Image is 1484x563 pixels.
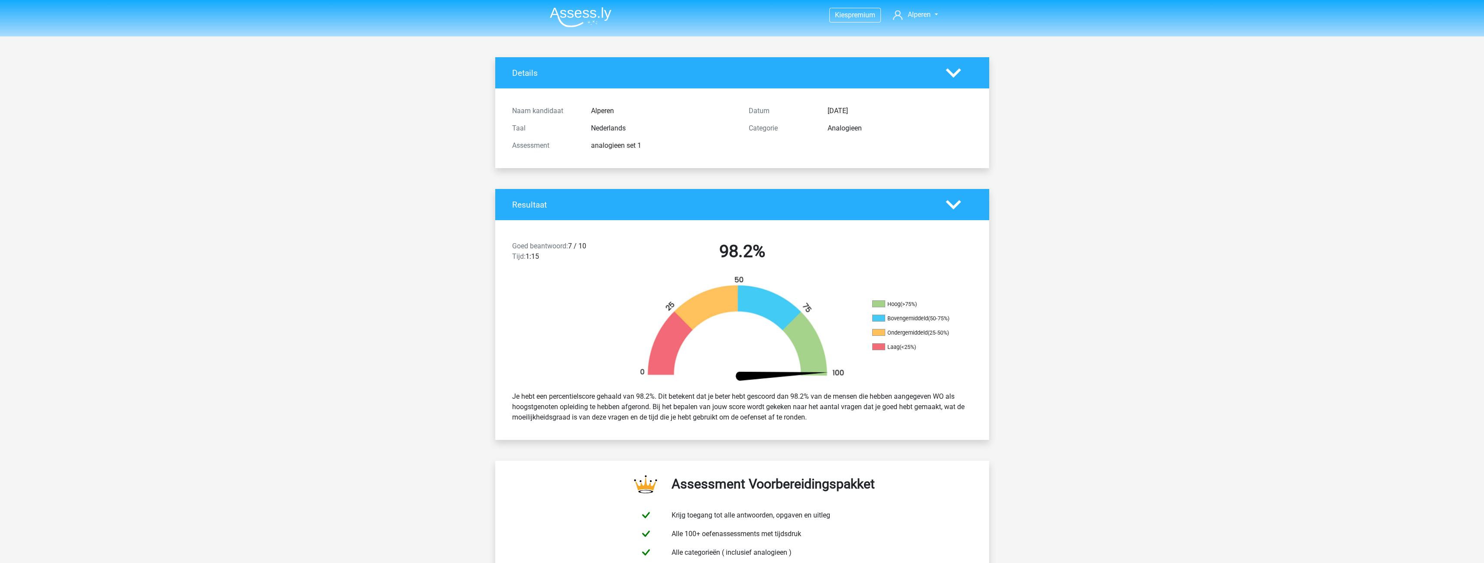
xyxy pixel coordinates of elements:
[928,315,949,322] div: (50-75%)
[550,7,611,27] img: Assessly
[512,200,933,210] h4: Resultaat
[821,106,979,116] div: [DATE]
[742,123,821,133] div: Categorie
[625,276,859,384] img: 98.41938266bc92.png
[821,123,979,133] div: Analogieen
[630,241,854,262] h2: 98.2%
[900,301,917,307] div: (>75%)
[585,106,742,116] div: Alperen
[848,11,875,19] span: premium
[835,11,848,19] span: Kies
[506,140,585,151] div: Assessment
[506,106,585,116] div: Naam kandidaat
[908,10,931,19] span: Alperen
[512,68,933,78] h4: Details
[899,344,916,350] div: (<25%)
[890,10,941,20] a: Alperen
[872,329,959,337] li: Ondergemiddeld
[872,343,959,351] li: Laag
[512,242,568,250] span: Goed beantwoord:
[585,123,742,133] div: Nederlands
[506,241,624,265] div: 7 / 10 1:15
[872,315,959,322] li: Bovengemiddeld
[830,9,880,21] a: Kiespremium
[512,252,526,260] span: Tijd:
[506,388,979,426] div: Je hebt een percentielscore gehaald van 98.2%. Dit betekent dat je beter hebt gescoord dan 98.2% ...
[585,140,742,151] div: analogieen set 1
[742,106,821,116] div: Datum
[928,329,949,336] div: (25-50%)
[872,300,959,308] li: Hoog
[506,123,585,133] div: Taal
